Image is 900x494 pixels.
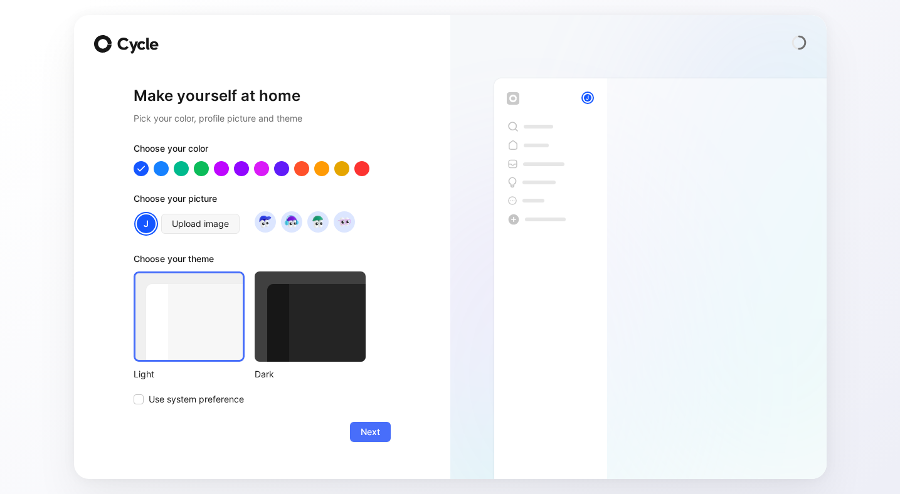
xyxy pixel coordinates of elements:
span: Next [361,424,380,439]
div: J [135,213,157,234]
span: Upload image [172,216,229,231]
button: Upload image [161,214,240,234]
button: Next [350,422,391,442]
img: avatar [257,213,273,230]
div: Choose your picture [134,191,391,211]
img: workspace-default-logo-wX5zAyuM.png [507,92,519,105]
div: Choose your color [134,141,391,161]
img: avatar [283,213,300,230]
div: J [583,93,593,103]
div: Dark [255,367,366,382]
span: Use system preference [149,392,244,407]
img: avatar [336,213,352,230]
h1: Make yourself at home [134,86,391,106]
img: avatar [309,213,326,230]
div: Choose your theme [134,251,366,271]
h2: Pick your color, profile picture and theme [134,111,391,126]
div: Light [134,367,245,382]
